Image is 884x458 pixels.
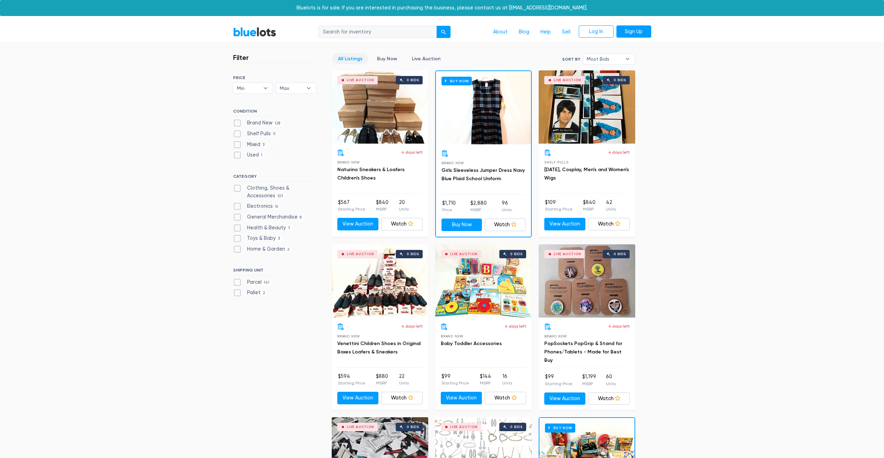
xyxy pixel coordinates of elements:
[441,341,502,346] a: Baby Toddler Accessories
[539,244,635,318] a: Live Auction 0 bids
[606,199,616,213] li: 42
[233,289,268,297] label: Pallet
[233,141,267,148] label: Mixed
[545,199,572,213] li: $109
[233,213,304,221] label: General Merchandise
[381,392,423,404] a: Watch
[620,54,635,64] b: ▾
[470,207,487,213] p: MSRP
[608,149,630,155] p: 4 days left
[441,167,525,182] a: Girls Sleeveless Jumper Dress Navy Blue Plaid School Uniform
[535,25,556,39] a: Help
[376,373,388,387] li: $880
[450,252,478,256] div: Live Auction
[338,380,366,386] p: Starting Price
[544,218,586,230] a: View Auction
[544,167,629,181] a: [DATE], Cosplay, Men's and Women's Wigs
[450,425,478,429] div: Live Auction
[441,334,463,338] span: Brand New
[545,206,572,212] p: Starting Price
[407,252,419,256] div: 0 bids
[544,334,567,338] span: Brand New
[337,392,379,404] a: View Auction
[233,174,316,182] h6: CATEGORY
[545,423,575,432] h6: Buy Now
[502,199,512,213] li: 96
[554,78,581,82] div: Live Auction
[273,204,280,210] span: 16
[480,373,491,387] li: $144
[401,149,423,155] p: 4 days left
[258,83,273,93] b: ▾
[376,206,389,212] p: MSRP
[406,53,446,64] a: Live Auction
[233,245,292,253] label: Home & Garden
[510,252,523,256] div: 0 bids
[371,53,403,64] a: Buy Now
[233,75,316,80] h6: PRICE
[505,323,526,329] p: 4 days left
[407,425,419,429] div: 0 bids
[337,341,421,355] a: Venettini Children Shoes in Original Boxes Loafers & Sneakers
[233,224,293,232] label: Health & Beauty
[399,373,409,387] li: 22
[436,71,531,144] a: Buy Now
[441,380,469,386] p: Starting Price
[544,160,569,164] span: Shelf Pulls
[280,83,303,93] span: Max
[399,199,409,213] li: 20
[485,219,525,231] a: Watch
[435,244,532,318] a: Live Auction 0 bids
[441,392,482,404] a: View Auction
[606,206,616,212] p: Units
[233,278,272,286] label: Parcel
[347,78,374,82] div: Live Auction
[539,70,635,144] a: Live Auction 0 bids
[583,199,595,213] li: $840
[376,380,388,386] p: MSRP
[510,425,523,429] div: 0 bids
[337,218,379,230] a: View Auction
[262,280,272,285] span: 141
[606,373,616,387] li: 60
[441,161,464,165] span: Brand New
[544,392,586,405] a: View Auction
[233,203,280,210] label: Electronics
[275,193,286,199] span: 107
[376,199,389,213] li: $840
[271,131,278,137] span: 11
[441,77,472,85] h6: Buy Now
[332,53,368,64] a: All Listings
[614,252,626,256] div: 0 bids
[556,25,576,39] a: Sell
[480,380,491,386] p: MSRP
[233,109,316,116] h6: CONDITION
[381,218,423,230] a: Watch
[338,206,366,212] p: Starting Price
[502,380,512,386] p: Units
[318,26,437,38] input: Search for inventory
[442,207,456,213] p: Price
[582,381,596,387] p: MSRP
[233,53,249,62] h3: Filter
[545,373,572,387] li: $99
[616,25,651,38] a: Sign Up
[614,78,626,82] div: 0 bids
[513,25,535,39] a: Blog
[286,226,293,231] span: 7
[233,27,276,37] a: BlueLots
[583,206,595,212] p: MSRP
[544,341,622,363] a: PopSockets PopGrip & Stand for Phones/Tablets - Made for Best Buy
[470,199,487,213] li: $2,880
[606,381,616,387] p: Units
[272,121,283,127] span: 128
[587,54,622,64] span: Most Bids
[588,392,630,405] a: Watch
[554,252,581,256] div: Live Auction
[582,373,596,387] li: $1,199
[259,153,265,159] span: 1
[285,247,292,252] span: 2
[337,160,360,164] span: Brand New
[233,268,316,275] h6: SHIPPING UNIT
[233,130,278,138] label: Shelf Pulls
